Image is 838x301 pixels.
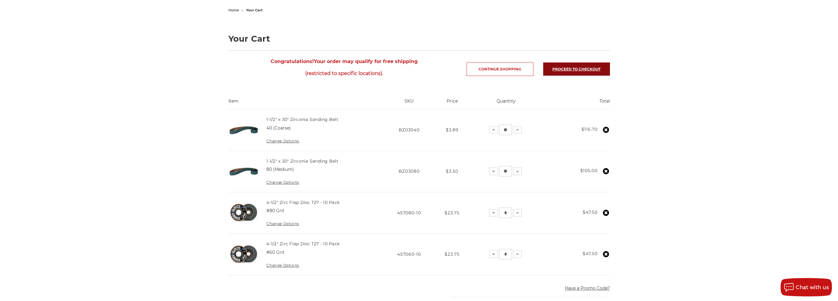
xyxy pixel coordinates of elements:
th: Item [228,98,383,109]
span: 457080-10 [397,210,421,216]
span: $3.89 [446,127,459,133]
strong: $47.50 [583,209,597,215]
strong: $116.70 [581,126,598,132]
a: 4-1/2" Zirc Flap Disc T27 - 10 Pack [266,241,340,246]
input: 4-1/2" Zirc Flap Disc T27 - 10 Pack Quantity: [499,249,512,259]
a: home [228,8,239,12]
th: Total [543,98,610,109]
input: 1-1/2" x 30" Zirconia Sanding Belt Quantity: [499,125,512,135]
th: Quantity [468,98,543,109]
img: 1-1/2" x 30" Sanding Belt - Zirconia [228,115,259,145]
dd: #80 Grit [266,208,284,214]
strong: $105.00 [580,168,598,173]
span: BZ03040 [398,127,419,133]
span: Your order may qualify for free shipping [228,55,460,79]
a: Change Options [266,139,299,143]
a: Change Options [266,180,299,185]
strong: $47.50 [583,251,597,256]
h1: Your Cart [228,35,610,43]
span: $23.75 [445,251,459,257]
span: (restricted to specific locations). [228,67,460,79]
a: Proceed to checkout [543,62,610,76]
a: 1-1/2" x 30" Zirconia Sanding Belt [266,158,338,164]
button: Have a Promo Code? [565,285,610,292]
a: Change Options [266,221,299,226]
a: 4-1/2" Zirc Flap Disc T27 - 10 Pack [266,200,340,205]
a: Continue Shopping [467,62,533,76]
span: your cart [246,8,263,12]
img: 4-1/2" Zirc Flap Disc T27 - 10 Pack [228,198,259,228]
dd: #60 Grit [266,249,284,256]
img: 1-1/2" x 30" Sanding Belt - Zirconia [228,156,259,187]
span: 457060-10 [397,251,421,257]
span: Chat with us [796,284,829,290]
dd: 40 (Coarse) [266,125,291,131]
button: Chat with us [780,278,832,296]
img: 4-1/2" Zirc Flap Disc T27 - 10 Pack [228,239,259,270]
span: $23.75 [445,210,459,216]
th: Price [435,98,468,109]
span: BZ03080 [398,168,419,174]
input: 4-1/2" Zirc Flap Disc T27 - 10 Pack Quantity: [499,208,512,218]
span: $3.50 [446,168,458,174]
a: Change Options [266,263,299,268]
th: SKU [382,98,435,109]
a: 1-1/2" x 30" Zirconia Sanding Belt [266,117,338,122]
strong: Congratulations! [271,58,314,64]
dd: 80 (Medium) [266,166,294,173]
input: 1-1/2" x 30" Zirconia Sanding Belt Quantity: [499,166,512,176]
